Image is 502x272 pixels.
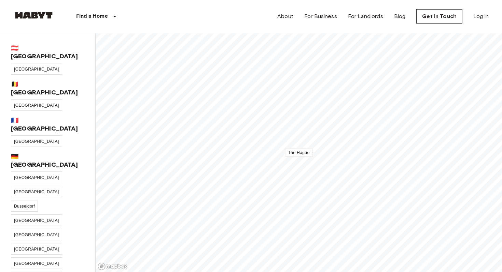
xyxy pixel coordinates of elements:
a: [GEOGRAPHIC_DATA] [11,229,62,240]
a: About [277,12,293,20]
a: The Hague [285,148,313,157]
span: The Hague [288,150,310,155]
span: [GEOGRAPHIC_DATA] [14,190,59,194]
span: [GEOGRAPHIC_DATA] [14,67,59,72]
a: Mapbox logo [98,262,128,270]
a: [GEOGRAPHIC_DATA] [11,135,62,147]
a: Dusseldorf [11,200,38,212]
a: [GEOGRAPHIC_DATA] [11,214,62,226]
img: Habyt [13,12,54,19]
a: [GEOGRAPHIC_DATA] [11,63,62,75]
span: 🇫🇷 [GEOGRAPHIC_DATA] [11,116,84,133]
a: Blog [394,12,406,20]
a: [GEOGRAPHIC_DATA] [11,99,62,111]
a: For Landlords [348,12,383,20]
span: [GEOGRAPHIC_DATA] [14,247,59,252]
span: [GEOGRAPHIC_DATA] [14,103,59,108]
a: [GEOGRAPHIC_DATA] [11,257,62,269]
span: 🇦🇹 [GEOGRAPHIC_DATA] [11,44,84,60]
span: [GEOGRAPHIC_DATA] [14,218,59,223]
a: [GEOGRAPHIC_DATA] [11,171,62,183]
a: Get in Touch [416,9,462,24]
span: 🇧🇪 [GEOGRAPHIC_DATA] [11,80,84,96]
p: Find a Home [76,12,108,20]
span: [GEOGRAPHIC_DATA] [14,261,59,266]
span: 🇩🇪 [GEOGRAPHIC_DATA] [11,152,84,169]
span: [GEOGRAPHIC_DATA] [14,175,59,180]
span: [GEOGRAPHIC_DATA] [14,232,59,237]
a: [GEOGRAPHIC_DATA] [11,243,62,255]
div: Map marker [285,149,313,156]
span: Dusseldorf [14,204,35,209]
a: [GEOGRAPHIC_DATA] [11,186,62,197]
span: [GEOGRAPHIC_DATA] [14,139,59,144]
a: Log in [473,12,489,20]
a: For Business [304,12,337,20]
